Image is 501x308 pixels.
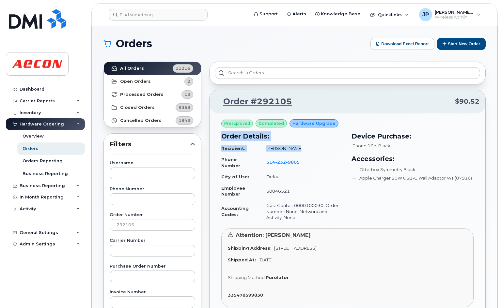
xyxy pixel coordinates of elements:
span: 9358 [179,104,190,110]
td: Default [260,171,344,183]
strong: All Orders [120,66,144,71]
strong: Closed Orders [120,105,155,110]
strong: Cancelled Orders [120,118,162,123]
a: Closed Orders9358 [104,101,201,114]
td: [PERSON_NAME] [260,143,344,154]
strong: 335478599830 [228,292,263,298]
strong: Processed Orders [120,92,164,97]
span: Attention: [PERSON_NAME] [236,232,311,238]
strong: Purolator [266,275,289,280]
label: Phone Number [110,187,195,191]
strong: Shipped At: [228,257,256,262]
span: 9805 [286,159,300,165]
input: Search in orders [215,67,480,79]
span: Filters [110,139,190,149]
label: Order Number [110,213,195,217]
strong: Phone Number [221,157,240,168]
a: Open Orders2 [104,75,201,88]
span: 11216 [176,65,190,71]
h3: Order Details: [221,131,344,141]
span: Orders [116,39,152,49]
a: Order #292105 [215,96,292,108]
span: 1843 [179,117,190,124]
strong: City of Use: [221,174,249,179]
span: iPhone 16e [352,143,376,148]
a: 5142329805 [266,159,307,165]
td: 30046521 [260,183,344,200]
span: $90.52 [455,97,479,106]
label: Invoice Number [110,290,195,294]
h3: Accessories: [352,154,474,164]
span: , Black [376,143,390,148]
span: Shipping Method: [228,275,266,280]
span: [DATE] [258,257,273,262]
label: Carrier Number [110,239,195,243]
a: All Orders11216 [104,62,201,75]
button: Download Excel Report [370,38,434,50]
td: Cost Center: 0000100030, Order Number: None, Network and Activity: None [260,200,344,223]
span: 514 [266,159,300,165]
a: 335478599830 [228,292,266,298]
button: Start New Order [437,38,486,50]
strong: Open Orders [120,79,151,84]
span: 232 [275,159,286,165]
strong: Employee Number [221,185,245,197]
span: Hardware Upgrade [292,120,336,126]
a: Cancelled Orders1843 [104,114,201,127]
strong: Recipient: [221,146,245,151]
span: 2 [187,78,190,84]
label: Purchase Order Number [110,264,195,269]
strong: Shipping Address: [228,245,272,251]
a: Processed Orders13 [104,88,201,101]
span: Preapproved [224,121,250,126]
li: Otterbox Symmetry Black [352,167,474,173]
strong: Accounting Codes: [221,206,249,217]
span: completed [258,120,284,126]
span: 13 [184,91,190,97]
span: [STREET_ADDRESS] [274,245,317,251]
h3: Device Purchase: [352,131,474,141]
label: Username [110,161,195,165]
li: Apple Charger 20W USB-C Wall Adaptor WT (87916) [352,175,474,181]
